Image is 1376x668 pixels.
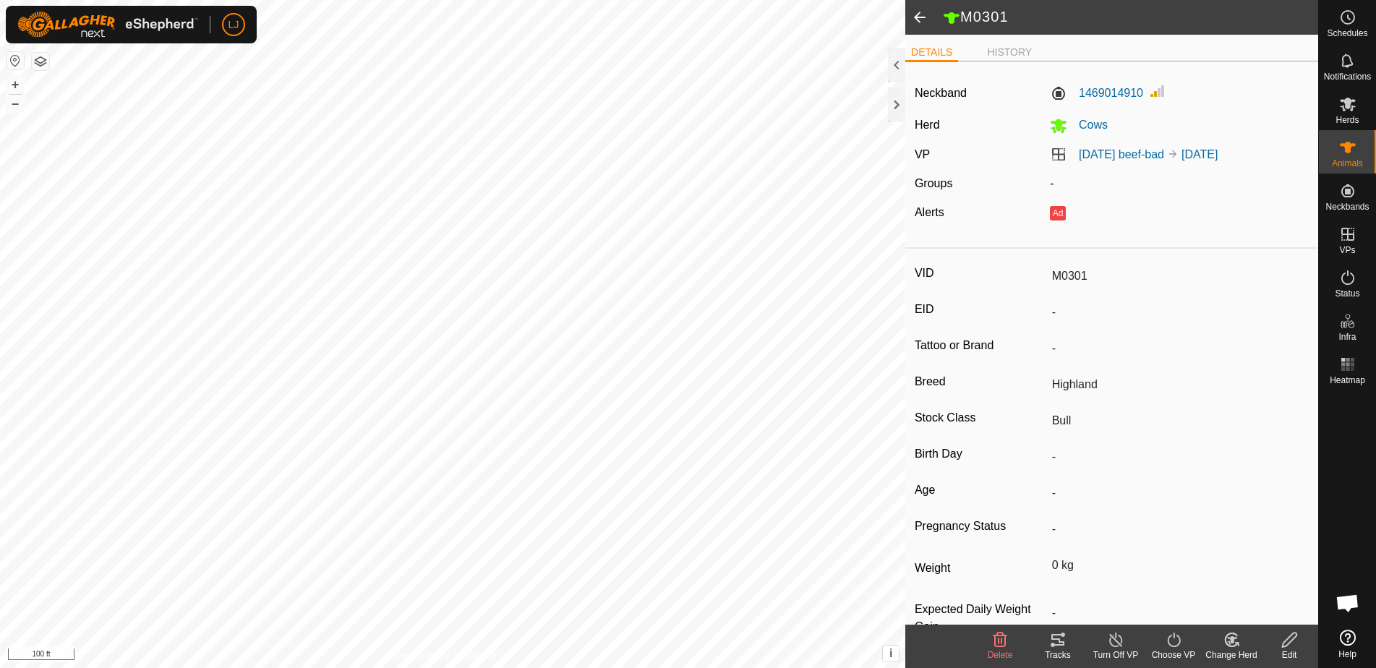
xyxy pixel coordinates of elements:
button: i [883,646,899,661]
label: Expected Daily Weight Gain [915,601,1046,635]
img: to [1167,148,1179,160]
span: Herds [1336,116,1359,124]
button: – [7,95,24,112]
label: Alerts [915,206,944,218]
span: Help [1338,650,1356,659]
button: Reset Map [7,52,24,69]
button: Map Layers [32,53,49,70]
label: Stock Class [915,408,1046,427]
a: Privacy Policy [396,649,450,662]
a: Contact Us [467,649,510,662]
a: Help [1319,624,1376,664]
li: DETAILS [905,45,958,62]
label: VP [915,148,930,160]
label: Age [915,481,1046,500]
span: Status [1335,289,1359,298]
li: HISTORY [981,45,1038,60]
img: Signal strength [1149,82,1166,100]
label: Groups [915,177,952,189]
label: EID [915,300,1046,319]
label: Neckband [915,85,967,102]
a: [DATE] [1181,148,1218,160]
label: Weight [915,553,1046,583]
div: Tracks [1029,648,1087,661]
span: Animals [1332,159,1363,168]
span: Delete [988,650,1013,660]
div: - [1044,175,1315,192]
span: LJ [228,17,239,33]
span: Heatmap [1330,376,1365,385]
span: Notifications [1324,72,1371,81]
div: Choose VP [1145,648,1202,661]
button: Ad [1050,206,1066,220]
span: Cows [1067,119,1108,131]
label: 1469014910 [1050,85,1143,102]
label: Pregnancy Status [915,517,1046,536]
span: Infra [1338,333,1356,341]
h2: M0301 [943,8,1318,27]
span: Neckbands [1325,202,1369,211]
button: + [7,76,24,93]
div: Change Herd [1202,648,1260,661]
span: VPs [1339,246,1355,254]
div: Open chat [1326,581,1369,625]
span: Schedules [1327,29,1367,38]
div: Turn Off VP [1087,648,1145,661]
label: VID [915,264,1046,283]
span: i [889,647,892,659]
label: Birth Day [915,445,1046,463]
label: Tattoo or Brand [915,336,1046,355]
img: Gallagher Logo [17,12,198,38]
label: Herd [915,119,940,131]
a: [DATE] beef-bad [1079,148,1164,160]
div: Edit [1260,648,1318,661]
label: Breed [915,372,1046,391]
